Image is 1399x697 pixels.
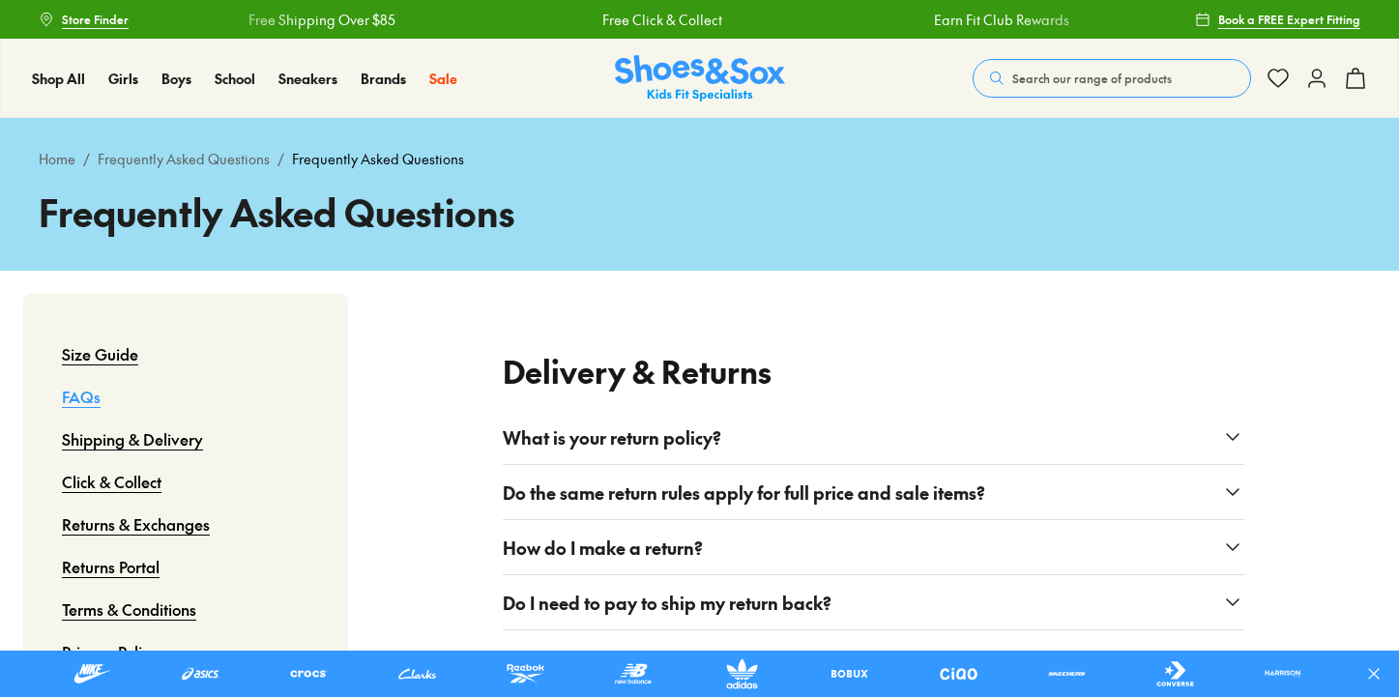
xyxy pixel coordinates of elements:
span: Do the same return rules apply for full price and sale items? [503,479,985,506]
button: How do I make a return? [503,520,1244,574]
button: Search our range of products [973,59,1251,98]
a: Home [39,149,75,169]
span: Do I need to pay to ship my return back? [503,590,831,616]
a: Free Click & Collect [602,10,722,30]
a: Shoes & Sox [615,55,785,102]
span: Boys [161,69,191,88]
a: Store Finder [39,2,129,37]
span: Shop All [32,69,85,88]
span: What is your return policy? [503,424,721,450]
span: Sneakers [278,69,337,88]
button: Do I need to pay to ship my return back? [503,575,1244,629]
a: Brands [361,69,406,89]
a: FAQs [62,375,101,418]
a: Size Guide [62,333,138,375]
a: Book a FREE Expert Fitting [1195,2,1360,37]
a: Free Shipping Over $85 [248,10,395,30]
a: Click & Collect [62,460,161,503]
button: What is your return policy? [503,410,1244,464]
h1: Frequently Asked Questions [39,185,1360,240]
a: Girls [108,69,138,89]
span: How do I make a return? [503,535,703,561]
a: Privacy Policy [62,630,158,673]
div: / / [39,149,1360,169]
span: Girls [108,69,138,88]
a: Sneakers [278,69,337,89]
a: Frequently Asked Questions [98,149,270,169]
a: Terms & Conditions [62,588,196,630]
a: Shop All [32,69,85,89]
a: Returns & Exchanges [62,503,210,545]
a: Returns Portal [62,545,160,588]
span: Book a FREE Expert Fitting [1218,11,1360,28]
a: Shipping & Delivery [62,418,203,460]
span: Can I return or exchange my order in store? [503,645,855,671]
a: Earn Fit Club Rewards [934,10,1069,30]
button: Can I return or exchange my order in store? [503,630,1244,684]
a: Sale [429,69,457,89]
span: Brands [361,69,406,88]
a: Boys [161,69,191,89]
button: Do the same return rules apply for full price and sale items? [503,465,1244,519]
span: Frequently Asked Questions [292,149,464,169]
h2: Delivery & Returns [503,309,1244,410]
span: Store Finder [62,11,129,28]
span: School [215,69,255,88]
img: SNS_Logo_Responsive.svg [615,55,785,102]
a: School [215,69,255,89]
span: Search our range of products [1012,70,1172,87]
span: Sale [429,69,457,88]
